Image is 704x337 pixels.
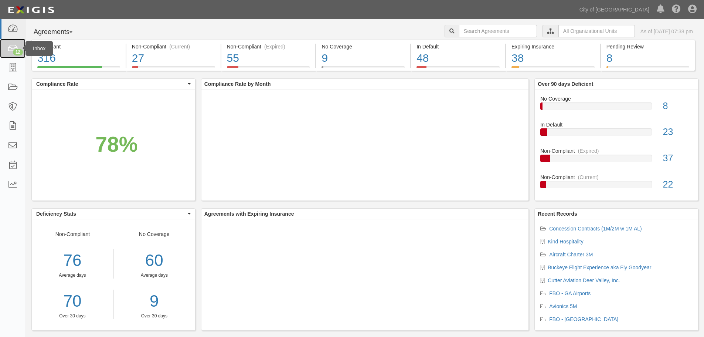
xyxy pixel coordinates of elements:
div: No Coverage [535,95,698,102]
a: Non-Compliant(Current)27 [126,66,221,72]
input: All Organizational Units [558,25,635,37]
a: Aircraft Charter 3M [549,252,593,257]
div: 76 [32,249,113,272]
div: (Expired) [578,147,599,155]
div: (Current) [169,43,190,50]
a: Pending Review8 [601,66,695,72]
a: Kind Hospitality [548,239,584,245]
div: In Default [535,121,698,128]
a: No Coverage9 [316,66,410,72]
div: 9 [322,50,405,66]
div: Inbox [25,41,53,56]
i: Help Center - Complianz [672,5,681,14]
a: Compliant316 [31,66,126,72]
b: Over 90 days Deficient [538,81,593,87]
img: logo-5460c22ac91f19d4615b14bd174203de0afe785f0fc80cf4dbbc73dc1793850b.png [6,3,57,17]
a: FBO - [GEOGRAPHIC_DATA] [549,316,618,322]
button: Agreements [31,25,87,40]
span: Deficiency Stats [36,210,186,218]
div: Non-Compliant [32,230,113,319]
span: Compliance Rate [36,80,186,88]
button: Deficiency Stats [32,209,195,219]
div: No Coverage [113,230,195,319]
div: 12 [13,49,23,55]
div: 23 [657,125,698,139]
a: FBO - GA Airports [549,290,591,296]
div: Over 30 days [32,313,113,319]
div: Compliant [37,43,120,50]
div: Non-Compliant (Current) [132,43,215,50]
a: Non-Compliant(Current)22 [540,173,693,194]
input: Search Agreements [459,25,537,37]
a: In Default23 [540,121,693,147]
div: Expiring Insurance [511,43,595,50]
button: Compliance Rate [32,79,195,89]
div: Non-Compliant [535,173,698,181]
div: (Current) [578,173,599,181]
div: Over 30 days [119,313,190,319]
div: Pending Review [606,43,689,50]
div: In Default [416,43,500,50]
a: 9 [119,290,190,313]
a: Cutter Aviation Deer Valley, Inc. [548,277,620,283]
a: Non-Compliant(Expired)55 [221,66,316,72]
a: 70 [32,290,113,313]
div: 316 [37,50,120,66]
a: Non-Compliant(Expired)37 [540,147,693,173]
b: Compliance Rate by Month [204,81,271,87]
a: In Default48 [411,66,505,72]
div: 48 [416,50,500,66]
a: Avionics 5M [549,303,577,309]
div: 38 [511,50,595,66]
div: 22 [657,178,698,191]
div: 8 [606,50,689,66]
div: 55 [227,50,310,66]
div: Non-Compliant [535,147,698,155]
a: Concession Contracts (1M/2M w 1M AL) [549,226,642,232]
b: Recent Records [538,211,577,217]
div: 78% [95,129,137,160]
div: (Expired) [264,43,285,50]
div: 27 [132,50,215,66]
div: No Coverage [322,43,405,50]
div: Average days [119,272,190,279]
div: 37 [657,152,698,165]
a: Expiring Insurance38 [506,66,600,72]
div: Average days [32,272,113,279]
div: Non-Compliant (Expired) [227,43,310,50]
a: Buckeye Flight Experience aka Fly Goodyear [548,264,651,270]
b: Agreements with Expiring Insurance [204,211,294,217]
div: As of [DATE] 07:38 pm [640,28,693,35]
a: No Coverage8 [540,95,693,121]
div: 60 [119,249,190,272]
div: 8 [657,100,698,113]
a: City of [GEOGRAPHIC_DATA] [576,2,653,17]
